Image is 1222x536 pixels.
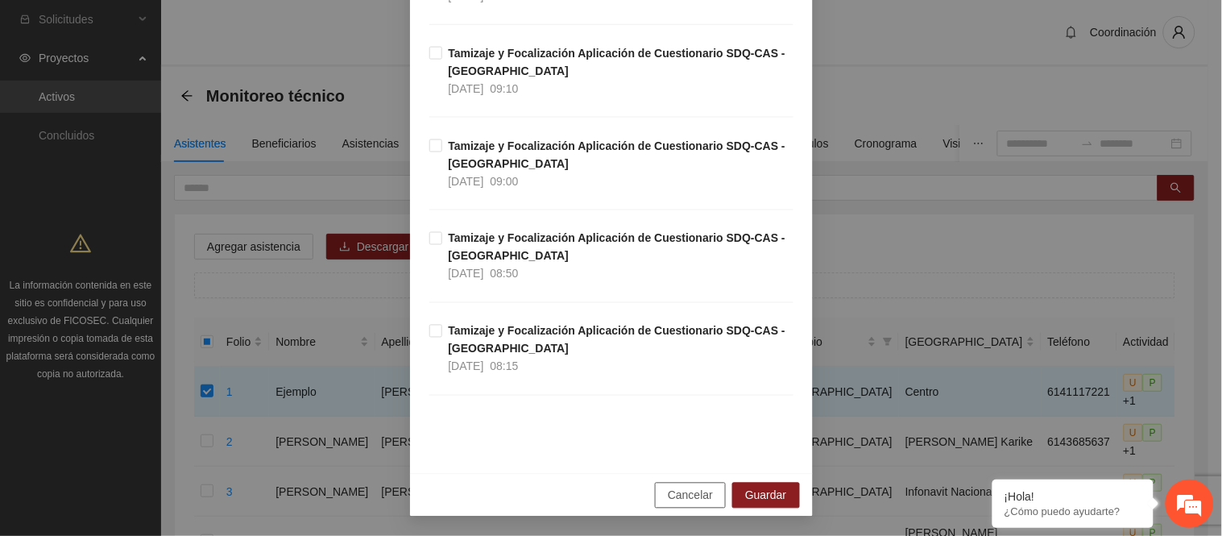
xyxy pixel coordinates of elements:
strong: Tamizaje y Focalización Aplicación de Cuestionario SDQ-CAS - [GEOGRAPHIC_DATA] [449,325,786,355]
span: [DATE] [449,360,484,373]
div: Chatee con nosotros ahora [84,82,271,103]
span: [DATE] [449,268,484,280]
strong: Tamizaje y Focalización Aplicación de Cuestionario SDQ-CAS - [GEOGRAPHIC_DATA] [449,47,786,77]
span: Estamos en línea. [93,176,222,339]
button: Cancelar [655,483,726,509]
span: 09:00 [491,175,519,188]
span: 09:10 [491,82,519,95]
div: Minimizar ventana de chat en vivo [264,8,303,47]
span: Guardar [745,487,786,505]
span: [DATE] [449,82,484,95]
span: [DATE] [449,175,484,188]
button: Guardar [732,483,799,509]
div: ¡Hola! [1005,490,1141,503]
strong: Tamizaje y Focalización Aplicación de Cuestionario SDQ-CAS - [GEOGRAPHIC_DATA] [449,232,786,263]
p: ¿Cómo puedo ayudarte? [1005,505,1141,517]
strong: Tamizaje y Focalización Aplicación de Cuestionario SDQ-CAS - [GEOGRAPHIC_DATA] [449,139,786,170]
textarea: Escriba su mensaje y pulse “Intro” [8,361,307,418]
span: 08:50 [491,268,519,280]
span: 08:15 [491,360,519,373]
span: Cancelar [668,487,713,505]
